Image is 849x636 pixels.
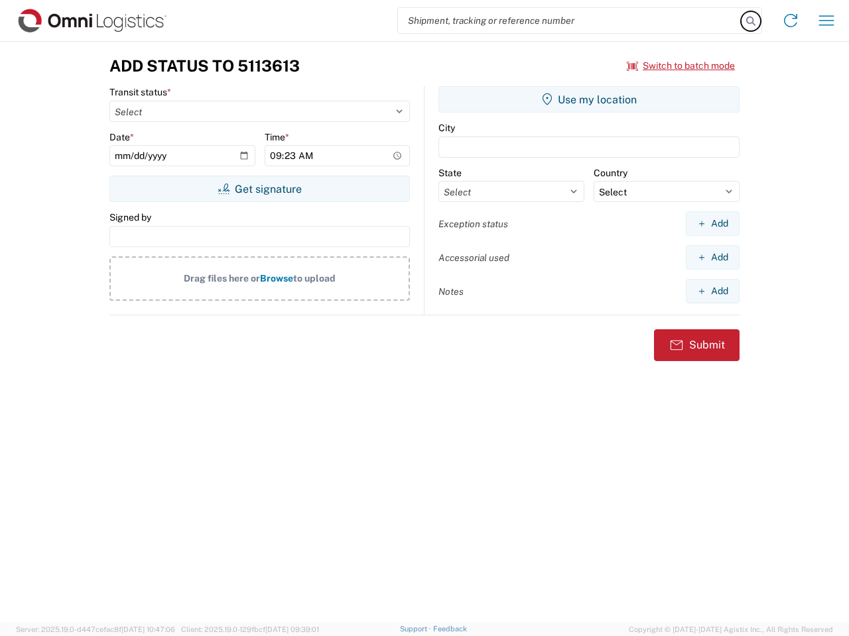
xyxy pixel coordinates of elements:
[433,625,467,633] a: Feedback
[109,56,300,76] h3: Add Status to 5113613
[594,167,627,179] label: Country
[686,279,740,303] button: Add
[686,245,740,270] button: Add
[109,131,134,143] label: Date
[654,329,740,361] button: Submit
[398,8,742,33] input: Shipment, tracking or reference number
[109,176,410,202] button: Get signature
[109,86,171,98] label: Transit status
[438,286,464,297] label: Notes
[265,625,319,633] span: [DATE] 09:39:01
[109,211,151,223] label: Signed by
[16,625,175,633] span: Server: 2025.19.0-d447cefac8f
[438,218,508,230] label: Exception status
[293,273,336,284] span: to upload
[686,211,740,236] button: Add
[121,625,175,633] span: [DATE] 10:47:06
[438,252,509,264] label: Accessorial used
[627,55,735,77] button: Switch to batch mode
[181,625,319,633] span: Client: 2025.19.0-129fbcf
[629,623,833,635] span: Copyright © [DATE]-[DATE] Agistix Inc., All Rights Reserved
[438,86,740,113] button: Use my location
[438,122,455,134] label: City
[265,131,289,143] label: Time
[260,273,293,284] span: Browse
[438,167,462,179] label: State
[400,625,433,633] a: Support
[184,273,260,284] span: Drag files here or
